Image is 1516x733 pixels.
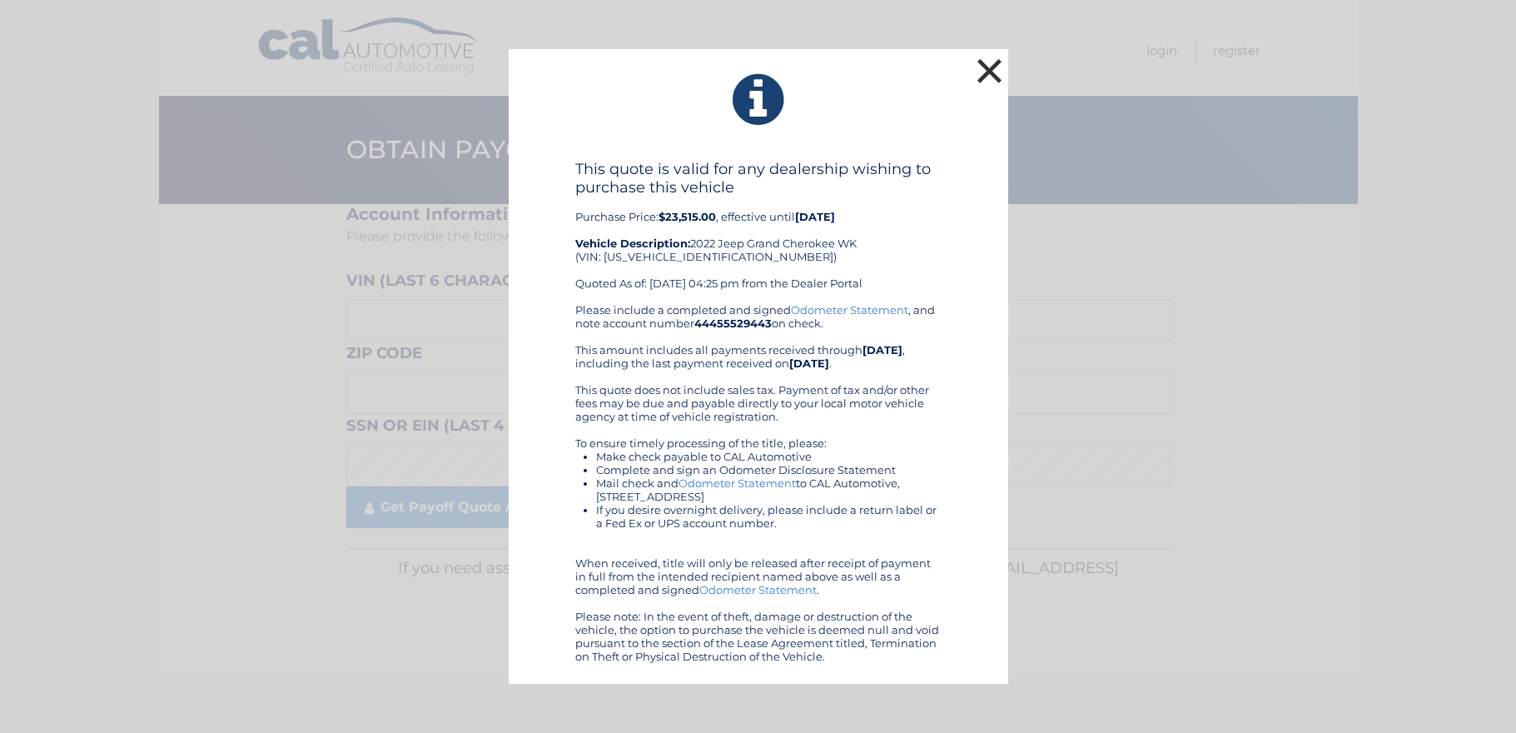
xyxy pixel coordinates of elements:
[795,210,835,223] b: [DATE]
[575,237,690,250] strong: Vehicle Description:
[659,210,716,223] b: $23,515.00
[596,503,942,530] li: If you desire overnight delivery, please include a return label or a Fed Ex or UPS account number.
[575,303,942,663] div: Please include a completed and signed , and note account number on check. This amount includes al...
[678,476,796,490] a: Odometer Statement
[596,463,942,476] li: Complete and sign an Odometer Disclosure Statement
[596,450,942,463] li: Make check payable to CAL Automotive
[862,343,902,357] b: [DATE]
[789,357,829,370] b: [DATE]
[575,160,942,303] div: Purchase Price: , effective until 2022 Jeep Grand Cherokee WK (VIN: [US_VEHICLE_IDENTIFICATION_NU...
[596,476,942,503] li: Mail check and to CAL Automotive, [STREET_ADDRESS]
[575,160,942,197] h4: This quote is valid for any dealership wishing to purchase this vehicle
[694,317,772,330] b: 44455529443
[791,303,908,317] a: Odometer Statement
[699,583,817,596] a: Odometer Statement
[973,54,1007,87] button: ×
